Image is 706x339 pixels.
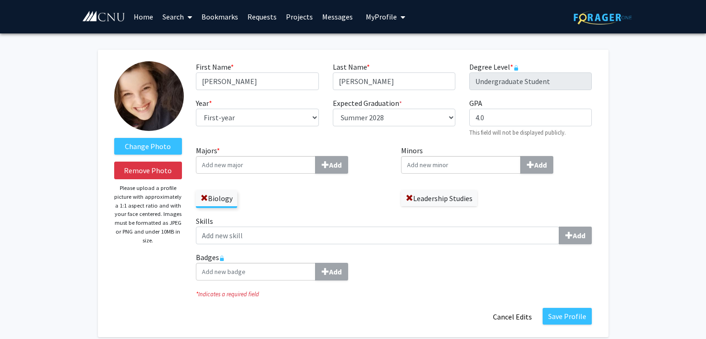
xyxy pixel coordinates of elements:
img: Christopher Newport University Logo [82,11,126,22]
button: Cancel Edits [487,308,538,326]
i: Indicates a required field [196,290,592,299]
p: Please upload a profile picture with approximately a 1:1 aspect ratio and with your face centered... [114,184,182,245]
button: Skills [559,227,592,244]
a: Home [129,0,158,33]
small: This field will not be displayed publicly. [469,129,566,136]
b: Add [329,267,342,276]
b: Add [573,231,585,240]
input: Majors*Add [196,156,316,174]
label: Year [196,98,212,109]
label: Minors [401,145,592,174]
label: Skills [196,215,592,244]
img: ForagerOne Logo [574,10,632,25]
label: First Name [196,61,234,72]
label: Expected Graduation [333,98,402,109]
input: MinorsAdd [401,156,521,174]
a: Messages [317,0,357,33]
label: Leadership Studies [401,190,477,206]
input: BadgesAdd [196,263,316,280]
b: Add [329,160,342,169]
a: Requests [243,0,281,33]
button: Minors [520,156,553,174]
button: Badges [315,263,348,280]
a: Bookmarks [197,0,243,33]
label: Badges [196,252,592,280]
label: Last Name [333,61,370,72]
span: My Profile [366,12,397,21]
label: Degree Level [469,61,519,72]
label: ChangeProfile Picture [114,138,182,155]
iframe: Chat [7,297,39,332]
a: Search [158,0,197,33]
b: Add [534,160,547,169]
button: Majors* [315,156,348,174]
label: GPA [469,98,482,109]
label: Biology [196,190,237,206]
button: Save Profile [543,308,592,325]
label: Majors [196,145,387,174]
button: Remove Photo [114,162,182,179]
a: Projects [281,0,317,33]
svg: This information is provided and automatically updated by Christopher Newport University and is n... [513,65,519,71]
input: SkillsAdd [196,227,559,244]
img: Profile Picture [114,61,184,131]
